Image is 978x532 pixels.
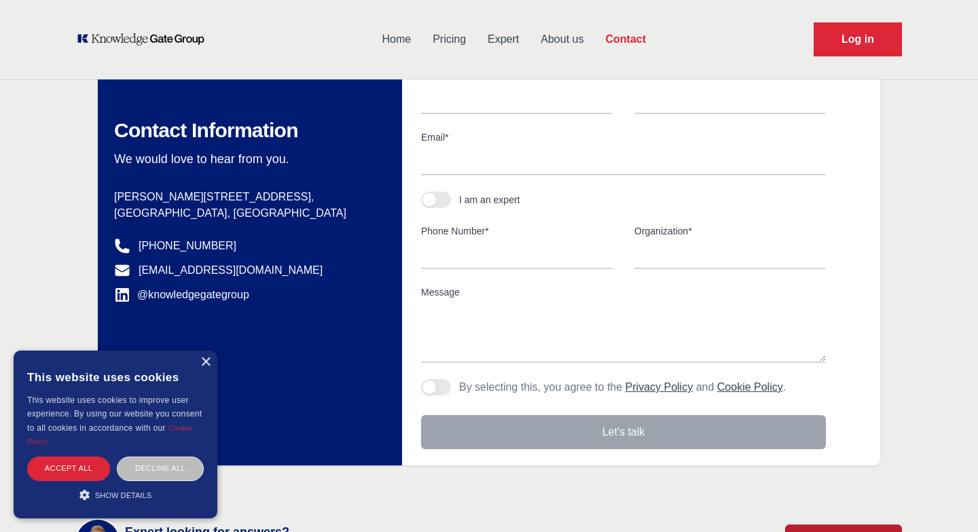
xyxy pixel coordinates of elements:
a: Expert [477,22,530,57]
div: This website uses cookies [27,361,204,393]
iframe: Chat Widget [910,467,978,532]
p: We would love to hear from you. [114,151,369,167]
p: [PERSON_NAME][STREET_ADDRESS], [114,189,369,205]
div: Decline all [117,457,204,480]
h2: Contact Information [114,118,369,143]
a: Cookie Policy [717,381,783,393]
div: Accept all [27,457,110,480]
a: Home [371,22,422,57]
span: This website uses cookies to improve user experience. By using our website you consent to all coo... [27,395,202,433]
button: Let's talk [421,415,826,449]
div: I am an expert [459,193,520,207]
a: Contact [594,22,657,57]
label: Email* [421,130,826,144]
div: Show details [27,488,204,501]
a: Request Demo [814,22,902,56]
label: Message [421,285,826,299]
a: @knowledgegategroup [114,287,249,303]
div: Close [200,357,211,368]
p: By selecting this, you agree to the and . [459,379,786,395]
span: Show details [95,491,152,499]
a: Privacy Policy [626,381,693,393]
a: KOL Knowledge Platform: Talk to Key External Experts (KEE) [76,33,214,46]
label: Organization* [634,224,826,238]
a: [EMAIL_ADDRESS][DOMAIN_NAME] [139,262,323,279]
p: [GEOGRAPHIC_DATA], [GEOGRAPHIC_DATA] [114,205,369,221]
a: Pricing [422,22,477,57]
label: Phone Number* [421,224,613,238]
a: About us [530,22,594,57]
a: Cookie Policy [27,424,193,446]
a: [PHONE_NUMBER] [139,238,236,254]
